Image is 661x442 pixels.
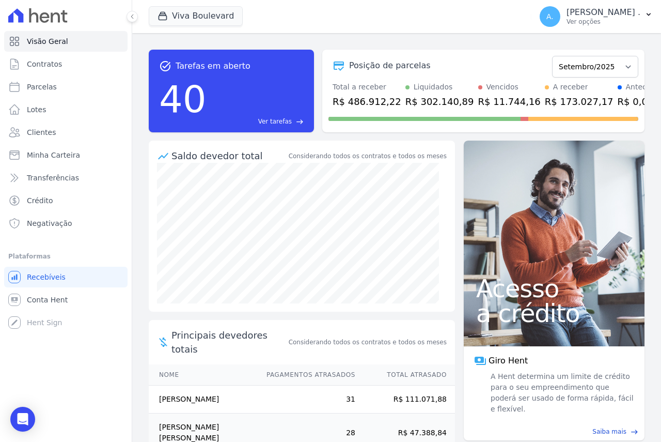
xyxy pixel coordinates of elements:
div: R$ 486.912,22 [333,95,401,109]
span: east [631,428,638,436]
a: Negativação [4,213,128,234]
a: Minha Carteira [4,145,128,165]
span: Ver tarefas [258,117,292,126]
a: Clientes [4,122,128,143]
div: Posição de parcelas [349,59,431,72]
a: Conta Hent [4,289,128,310]
span: A. [546,13,554,20]
a: Crédito [4,190,128,211]
span: A Hent determina um limite de crédito para o seu empreendimento que poderá ser usado de forma ráp... [489,371,634,415]
span: Clientes [27,127,56,138]
th: Pagamentos Atrasados [257,364,356,386]
div: Considerando todos os contratos e todos os meses [289,151,447,161]
span: Contratos [27,59,62,69]
div: Total a receber [333,82,401,93]
div: A receber [553,82,588,93]
a: Parcelas [4,77,128,97]
div: R$ 302.140,89 [405,95,474,109]
a: Ver tarefas east [211,117,304,126]
span: task_alt [159,60,171,72]
span: Lotes [27,104,46,115]
a: Visão Geral [4,31,128,52]
div: Vencidos [486,82,518,93]
td: 31 [257,386,356,414]
span: Negativação [27,218,72,228]
span: Conta Hent [27,295,68,305]
p: [PERSON_NAME] . [566,7,640,18]
span: Saiba mais [592,427,626,436]
span: Recebíveis [27,272,66,282]
a: Saiba mais east [470,427,638,436]
span: Parcelas [27,82,57,92]
a: Transferências [4,167,128,188]
span: Visão Geral [27,36,68,47]
span: Minha Carteira [27,150,80,160]
div: Plataformas [8,250,123,263]
span: east [296,118,304,126]
span: Giro Hent [489,355,528,367]
a: Contratos [4,54,128,74]
div: Liquidados [414,82,453,93]
p: Ver opções [566,18,640,26]
span: Considerando todos os contratos e todos os meses [289,338,447,347]
span: Crédito [27,195,53,206]
a: Recebíveis [4,267,128,287]
div: R$ 173.027,17 [545,95,613,109]
span: Tarefas em aberto [176,60,250,72]
span: Transferências [27,173,79,183]
span: a crédito [476,301,632,326]
button: Viva Boulevard [149,6,243,26]
button: A. [PERSON_NAME] . Ver opções [531,2,661,31]
td: R$ 111.071,88 [356,386,455,414]
div: Open Intercom Messenger [10,407,35,432]
div: 40 [159,72,207,126]
a: Lotes [4,99,128,120]
th: Total Atrasado [356,364,455,386]
div: R$ 11.744,16 [478,95,541,109]
th: Nome [149,364,257,386]
td: [PERSON_NAME] [149,386,257,414]
div: Saldo devedor total [171,149,287,163]
span: Acesso [476,276,632,301]
span: Principais devedores totais [171,328,287,356]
